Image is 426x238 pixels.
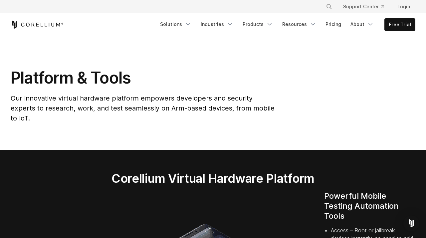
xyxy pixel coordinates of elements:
div: Navigation Menu [318,1,415,13]
a: Products [239,18,277,30]
a: Login [392,1,415,13]
button: Search [323,1,335,13]
a: Free Trial [385,19,415,31]
span: Our innovative virtual hardware platform empowers developers and security experts to research, wo... [11,94,275,122]
a: Corellium Home [11,21,64,29]
a: Solutions [156,18,195,30]
a: About [346,18,378,30]
a: Support Center [338,1,389,13]
div: Navigation Menu [156,18,415,31]
a: Industries [197,18,237,30]
h1: Platform & Tools [11,68,276,88]
h2: Corellium Virtual Hardware Platform [80,171,345,186]
a: Pricing [321,18,345,30]
h4: Powerful Mobile Testing Automation Tools [324,191,415,221]
a: Resources [278,18,320,30]
div: Open Intercom Messenger [403,215,419,231]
